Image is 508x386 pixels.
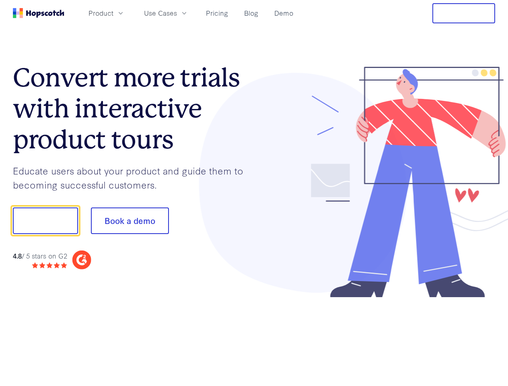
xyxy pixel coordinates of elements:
button: Use Cases [139,6,193,20]
span: Product [88,8,113,18]
div: / 5 stars on G2 [13,251,67,261]
span: Use Cases [144,8,177,18]
button: Show me! [13,207,78,234]
button: Book a demo [91,207,169,234]
button: Product [84,6,130,20]
button: Free Trial [432,3,495,23]
a: Demo [271,6,296,20]
p: Educate users about your product and guide them to becoming successful customers. [13,164,254,191]
h1: Convert more trials with interactive product tours [13,62,254,155]
a: Home [13,8,64,18]
a: Blog [241,6,261,20]
a: Pricing [203,6,231,20]
strong: 4.8 [13,251,22,260]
